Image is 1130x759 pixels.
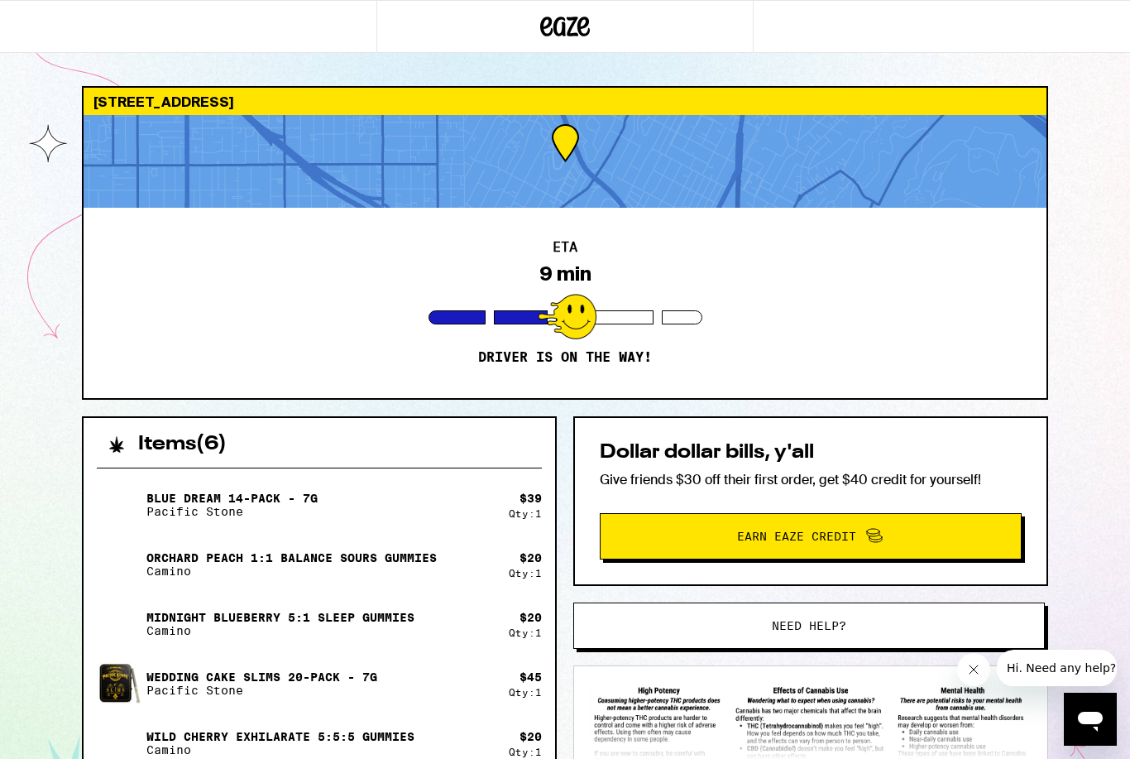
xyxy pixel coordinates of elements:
[146,670,377,684] p: Wedding Cake Slims 20-Pack - 7g
[509,747,542,757] div: Qty: 1
[146,684,377,697] p: Pacific Stone
[539,262,591,286] div: 9 min
[520,611,542,624] div: $ 20
[146,551,437,564] p: Orchard Peach 1:1 Balance Sours Gummies
[509,627,542,638] div: Qty: 1
[573,603,1045,649] button: Need help?
[146,730,414,743] p: Wild Cherry Exhilarate 5:5:5 Gummies
[772,620,846,632] span: Need help?
[957,653,990,686] iframe: Close message
[509,687,542,698] div: Qty: 1
[520,551,542,564] div: $ 20
[600,471,1022,488] p: Give friends $30 off their first order, get $40 credit for yourself!
[997,650,1117,686] iframe: Message from company
[600,513,1022,560] button: Earn Eaze Credit
[97,482,143,528] img: Blue Dream 14-Pack - 7g
[509,568,542,579] div: Qty: 1
[84,88,1046,115] div: [STREET_ADDRESS]
[146,492,318,505] p: Blue Dream 14-Pack - 7g
[97,541,143,588] img: Orchard Peach 1:1 Balance Sours Gummies
[97,601,143,647] img: Midnight Blueberry 5:1 Sleep Gummies
[600,443,1022,463] h2: Dollar dollar bills, y'all
[146,743,414,757] p: Camino
[146,611,414,624] p: Midnight Blueberry 5:1 Sleep Gummies
[553,241,577,254] h2: ETA
[146,564,437,578] p: Camino
[509,508,542,519] div: Qty: 1
[737,531,856,542] span: Earn Eaze Credit
[478,349,652,366] p: Driver is on the way!
[146,505,318,518] p: Pacific Stone
[520,730,542,743] div: $ 20
[1064,693,1117,746] iframe: Button to launch messaging window
[520,670,542,684] div: $ 45
[97,661,143,707] img: Wedding Cake Slims 20-Pack - 7g
[146,624,414,637] p: Camino
[138,435,227,454] h2: Items ( 6 )
[520,492,542,505] div: $ 39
